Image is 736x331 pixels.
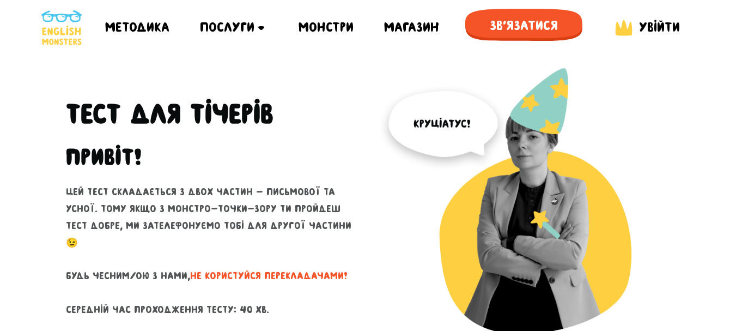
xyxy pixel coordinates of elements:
[190,270,348,281] span: не користуйся перекладачами!
[66,184,360,318] p: Цей тест складається з двох частин - письмової та усної. Тому якщо з монстро-точки-зору ти пройде...
[66,143,142,171] h2: Привіт!
[41,10,82,45] img: English Monsters
[639,20,680,34] span: Увійти
[613,17,635,38] img: English Monsters login
[465,9,582,43] span: Зв'язатися
[465,9,582,46] a: Зв'язатися
[66,98,360,130] h1: Тест для тічерів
